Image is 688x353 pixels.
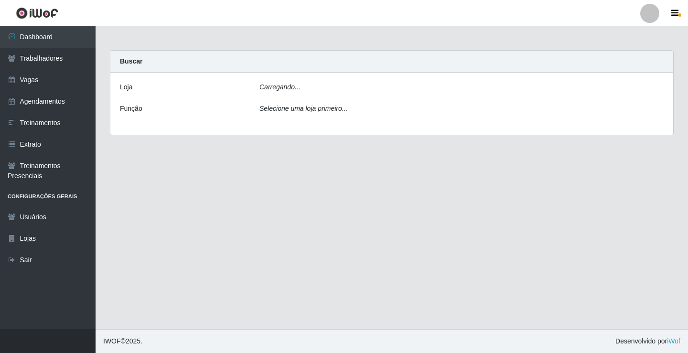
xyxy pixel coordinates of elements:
[120,82,132,92] label: Loja
[615,336,680,346] span: Desenvolvido por
[16,7,58,19] img: CoreUI Logo
[259,83,301,91] i: Carregando...
[667,337,680,345] a: iWof
[120,104,142,114] label: Função
[103,337,121,345] span: IWOF
[120,57,142,65] strong: Buscar
[259,105,347,112] i: Selecione uma loja primeiro...
[103,336,142,346] span: © 2025 .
